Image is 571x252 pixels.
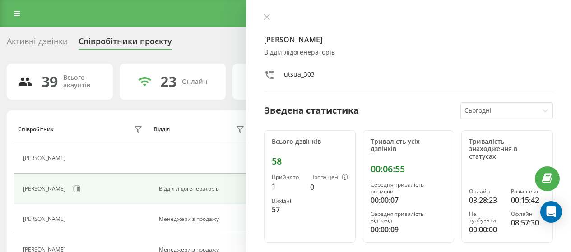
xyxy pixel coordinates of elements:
div: Тривалість усіх дзвінків [371,138,447,153]
div: Активні дзвінки [7,37,68,50]
div: 08:57:30 [511,217,545,228]
div: 0 [310,182,348,192]
div: Середня тривалість відповіді [371,211,447,224]
div: Співробітники проєкту [79,37,172,50]
div: Тривалість знаходження в статусах [469,138,545,160]
div: 58 [272,156,348,167]
div: Менеджери з продажу [159,216,247,222]
div: 00:06:55 [371,164,447,174]
div: 39 [42,73,58,90]
div: Open Intercom Messenger [540,201,562,223]
div: [PERSON_NAME] [23,216,68,222]
div: Всього дзвінків [272,138,348,146]
div: 00:00:07 [371,195,447,206]
div: 00:15:42 [511,195,545,206]
div: [PERSON_NAME] [23,186,68,192]
div: Відділ лідогенераторів [159,186,247,192]
div: Онлайн [182,78,207,86]
div: Середня тривалість розмови [371,182,447,195]
div: Зведена статистика [264,104,359,117]
div: Всього акаунтів [63,74,102,89]
div: 03:28:23 [469,195,503,206]
div: [PERSON_NAME] [23,155,68,161]
div: 00:00:09 [371,224,447,235]
div: 57 [272,204,303,215]
div: 1 [272,181,303,192]
div: Відділ лідогенераторів [264,49,553,56]
div: 23 [160,73,176,90]
div: Пропущені [310,174,348,181]
div: Прийнято [272,174,303,180]
div: Вихідні [272,198,303,204]
div: Не турбувати [469,211,503,224]
div: Онлайн [469,188,503,195]
div: Співробітник [18,126,54,133]
div: Відділ [154,126,170,133]
div: 00:00:00 [469,224,503,235]
h4: [PERSON_NAME] [264,34,553,45]
div: Розмовляє [511,188,545,195]
div: Офлайн [511,211,545,217]
div: utsua_303 [284,70,315,83]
